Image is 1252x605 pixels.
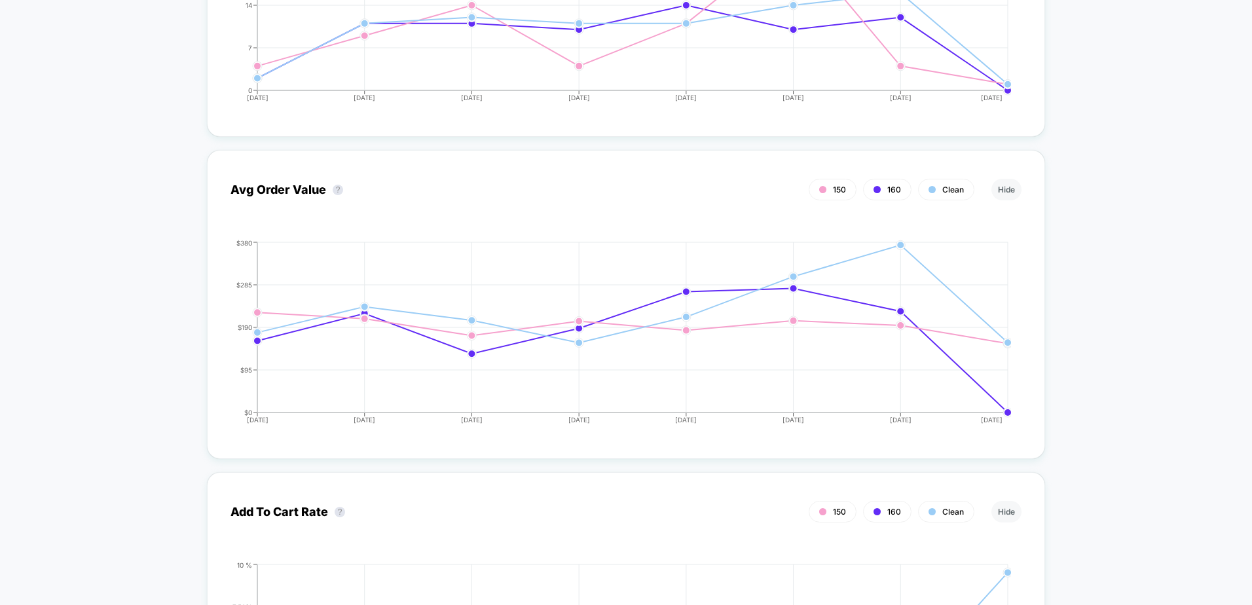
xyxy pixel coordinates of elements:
button: ? [335,507,345,517]
tspan: [DATE] [782,94,804,101]
span: 150 [833,507,846,517]
tspan: [DATE] [354,416,375,424]
tspan: 14 [246,1,252,9]
button: ? [333,185,343,195]
tspan: [DATE] [354,94,375,101]
tspan: [DATE] [461,416,483,424]
tspan: [DATE] [247,94,268,101]
button: Hide [991,501,1022,522]
tspan: [DATE] [981,416,1003,424]
tspan: [DATE] [568,94,590,101]
tspan: [DATE] [568,416,590,424]
span: Clean [942,507,964,517]
tspan: $0 [244,408,252,416]
tspan: [DATE] [890,416,911,424]
tspan: 7 [248,43,252,51]
tspan: 0 [248,86,252,94]
tspan: [DATE] [675,94,697,101]
span: 150 [833,185,846,194]
tspan: [DATE] [981,94,1003,101]
tspan: [DATE] [675,416,697,424]
tspan: $95 [240,365,252,373]
span: 160 [887,507,901,517]
div: AVG_ORDER_VALUE [217,239,1008,435]
button: Hide [991,179,1022,200]
tspan: 10 % [237,560,252,568]
tspan: $380 [236,238,252,246]
tspan: [DATE] [782,416,804,424]
tspan: $285 [236,280,252,288]
tspan: [DATE] [461,94,483,101]
span: Clean [942,185,964,194]
tspan: [DATE] [247,416,268,424]
tspan: $190 [238,323,252,331]
span: 160 [887,185,901,194]
tspan: [DATE] [890,94,911,101]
